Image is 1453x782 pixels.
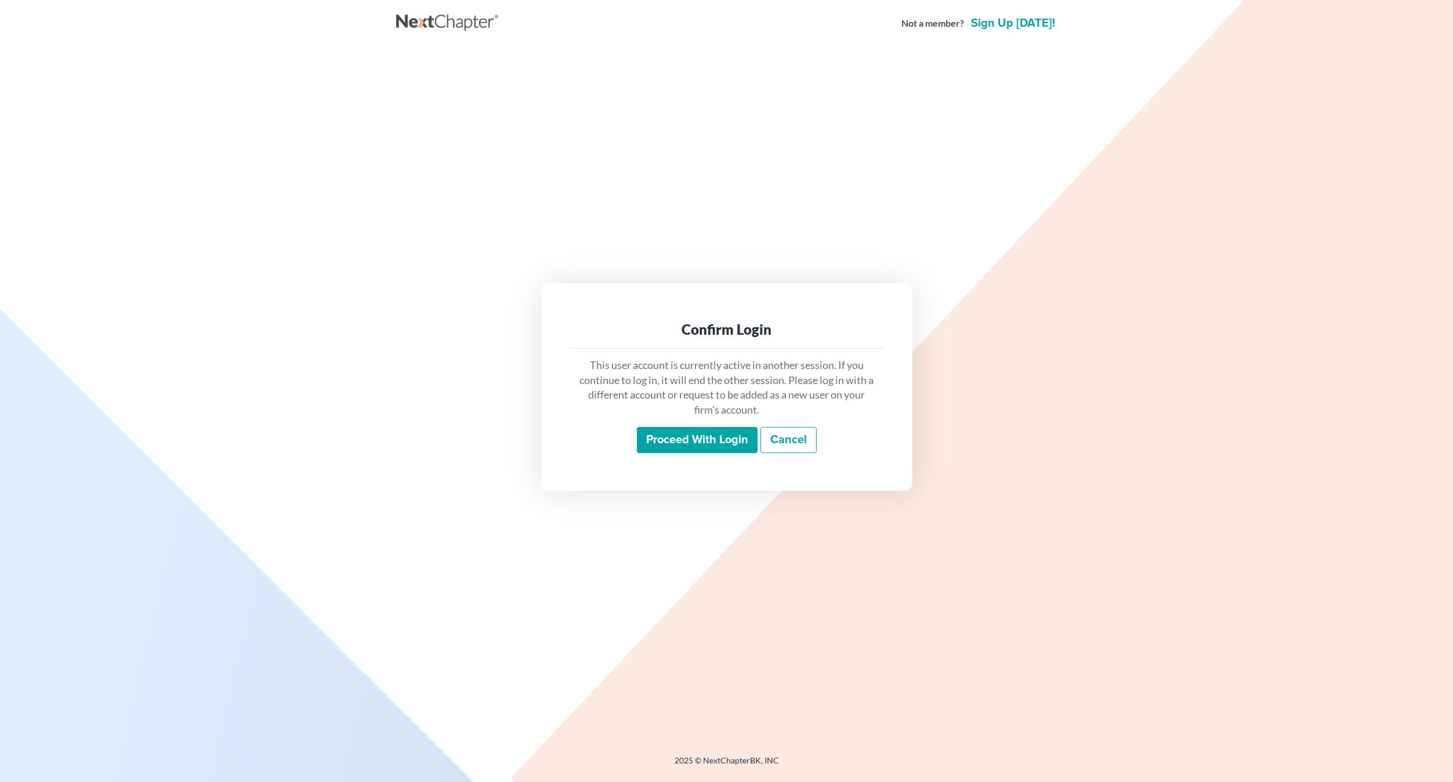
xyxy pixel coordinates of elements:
[578,358,875,418] p: This user account is currently active in another session. If you continue to log in, it will end ...
[578,320,875,339] div: Confirm Login
[637,427,758,454] input: Proceed with login
[901,17,964,30] strong: Not a member?
[396,755,1057,776] div: 2025 © NextChapterBK, INC
[969,17,1057,29] a: Sign up [DATE]!
[760,427,817,454] a: Cancel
